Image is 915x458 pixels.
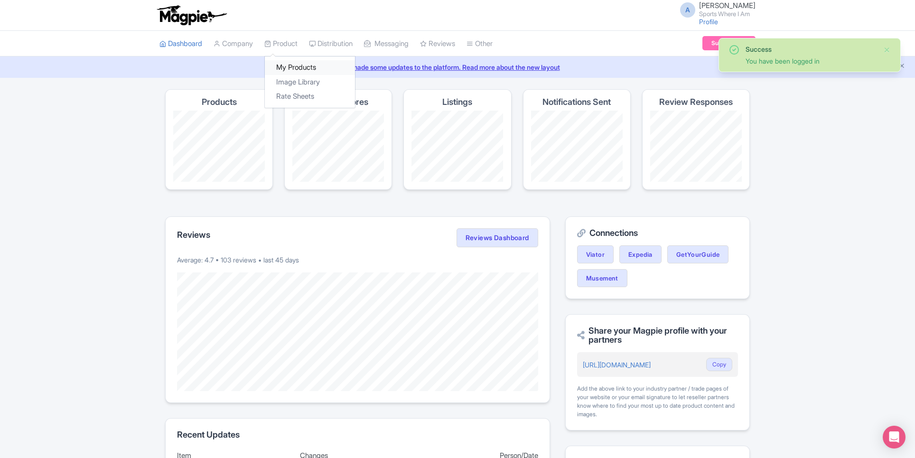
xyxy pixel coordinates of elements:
[457,228,538,247] a: Reviews Dashboard
[674,2,756,17] a: A [PERSON_NAME] Sports Where I Am
[577,326,738,345] h2: Share your Magpie profile with your partners
[264,31,298,57] a: Product
[420,31,455,57] a: Reviews
[159,31,202,57] a: Dashboard
[577,245,614,263] a: Viator
[699,18,718,26] a: Profile
[202,97,237,107] h4: Products
[467,31,493,57] a: Other
[177,255,538,265] p: Average: 4.7 • 103 reviews • last 45 days
[364,31,409,57] a: Messaging
[577,384,738,419] div: Add the above link to your industry partner / trade pages of your website or your email signature...
[442,97,472,107] h4: Listings
[177,230,210,240] h2: Reviews
[699,1,756,10] span: [PERSON_NAME]
[883,44,891,56] button: Close
[898,61,906,72] button: Close announcement
[6,62,909,72] a: We made some updates to the platform. Read more about the new layout
[155,5,228,26] img: logo-ab69f6fb50320c5b225c76a69d11143b.png
[265,60,355,75] a: My Products
[659,97,733,107] h4: Review Responses
[265,75,355,90] a: Image Library
[619,245,662,263] a: Expedia
[746,56,876,66] div: You have been logged in
[702,36,756,50] a: Subscription
[667,245,729,263] a: GetYourGuide
[177,430,538,439] h2: Recent Updates
[542,97,611,107] h4: Notifications Sent
[699,11,756,17] small: Sports Where I Am
[214,31,253,57] a: Company
[746,44,876,54] div: Success
[577,228,738,238] h2: Connections
[883,426,906,449] div: Open Intercom Messenger
[583,361,651,369] a: [URL][DOMAIN_NAME]
[706,358,732,371] button: Copy
[265,89,355,104] a: Rate Sheets
[309,31,353,57] a: Distribution
[577,269,627,287] a: Musement
[680,2,695,18] span: A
